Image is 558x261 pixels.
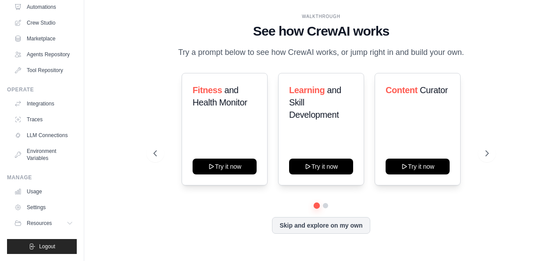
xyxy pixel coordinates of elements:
span: Logout [39,243,55,250]
a: Settings [11,200,77,214]
span: Fitness [193,85,222,95]
span: Curator [420,85,448,95]
span: Content [386,85,418,95]
a: Tool Repository [11,63,77,77]
button: Skip and explore on my own [272,217,370,234]
p: Try a prompt below to see how CrewAI works, or jump right in and build your own. [174,46,469,59]
div: Operate [7,86,77,93]
button: Try it now [193,159,257,174]
a: Traces [11,112,77,127]
a: Usage [11,185,77,199]
iframe: Chat Widget [514,219,558,261]
a: Integrations [11,97,77,111]
a: Environment Variables [11,144,77,165]
a: Marketplace [11,32,77,46]
span: Learning [289,85,325,95]
button: Resources [11,216,77,230]
span: Resources [27,220,52,227]
div: Manage [7,174,77,181]
a: Agents Repository [11,47,77,62]
h1: See how CrewAI works [154,23,489,39]
button: Logout [7,239,77,254]
a: Crew Studio [11,16,77,30]
div: WALKTHROUGH [154,13,489,20]
button: Try it now [289,159,353,174]
a: LLM Connections [11,128,77,142]
button: Try it now [386,159,450,174]
span: and Skill Development [289,85,341,120]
